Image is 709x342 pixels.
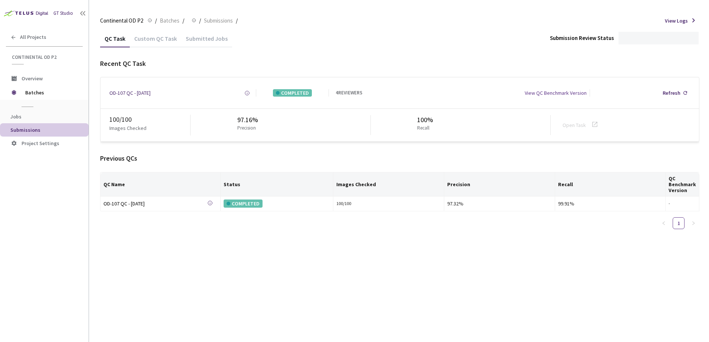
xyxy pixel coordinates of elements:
div: Custom QC Task [130,35,181,47]
a: OD-107 QC - [DATE] [103,199,207,208]
th: Recall [555,172,666,197]
span: Continental OD P2 [100,16,143,25]
div: 100 / 100 [109,115,190,124]
div: COMPLETED [273,89,312,97]
div: COMPLETED [224,199,263,208]
span: Overview [22,75,43,82]
div: Submitted Jobs [181,35,232,47]
th: QC Benchmark Version [666,172,699,197]
th: Status [221,172,333,197]
button: right [687,217,699,229]
span: Batches [25,85,76,100]
div: 97.16% [237,115,259,125]
li: / [155,16,157,25]
span: View Logs [665,17,688,24]
div: Recent QC Task [100,59,699,68]
a: 1 [673,218,684,229]
div: GT Studio [53,10,73,17]
span: Submissions [204,16,233,25]
span: All Projects [20,34,46,40]
div: 100% [417,115,433,125]
a: Open Task [563,122,586,128]
div: Previous QCs [100,154,699,163]
div: 100 / 100 [336,200,441,207]
th: QC Name [100,172,221,197]
th: Precision [444,172,555,197]
span: Jobs [10,113,22,120]
div: View QC Benchmark Version [525,89,587,97]
span: Continental OD P2 [12,54,78,60]
li: Next Page [687,217,699,229]
span: right [691,221,696,225]
div: 99.91% [558,199,662,208]
li: / [182,16,184,25]
a: Submissions [202,16,234,24]
div: QC Task [100,35,130,47]
div: - [669,200,696,207]
li: / [199,16,201,25]
span: Project Settings [22,140,59,147]
a: Batches [158,16,181,24]
div: Refresh [663,89,680,97]
p: Precision [237,125,256,132]
th: Images Checked [333,172,444,197]
div: 4 REVIEWERS [336,90,362,97]
li: Previous Page [658,217,670,229]
p: Images Checked [109,124,146,132]
li: / [236,16,238,25]
li: 1 [673,217,685,229]
span: Submissions [10,127,40,133]
span: left [662,221,666,225]
button: left [658,217,670,229]
p: Recall [417,125,430,132]
div: 97.32% [447,199,552,208]
a: OD-107 QC - [DATE] [109,89,151,97]
div: Submission Review Status [550,34,614,42]
span: Batches [160,16,179,25]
